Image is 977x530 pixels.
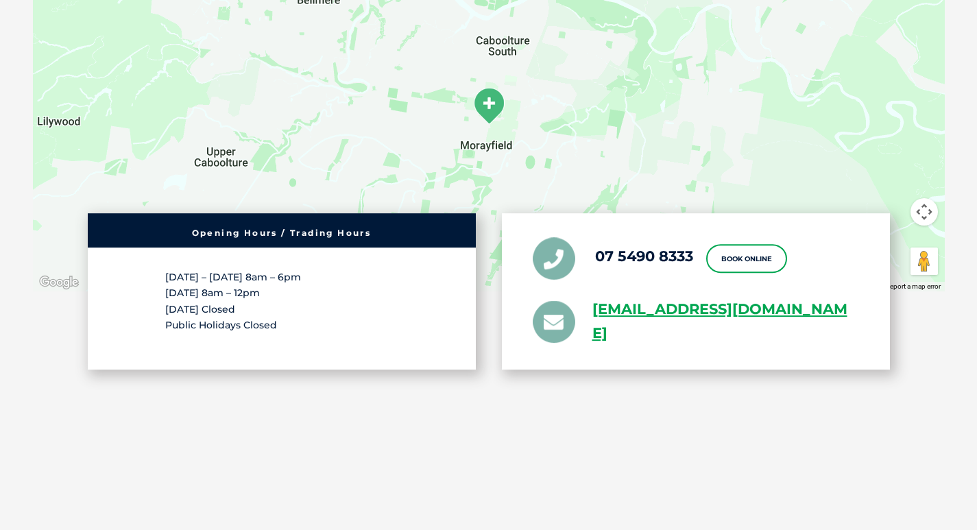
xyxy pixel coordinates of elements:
a: [EMAIL_ADDRESS][DOMAIN_NAME] [592,298,859,346]
button: Map camera controls [910,198,938,226]
p: [DATE] – [DATE] 8am – 6pm [DATE] 8am – 12pm [DATE] Closed Public Holidays Closed [165,269,398,333]
a: 07 5490 8333 [595,248,693,265]
a: Book Online [706,244,787,273]
h6: Opening Hours / Trading Hours [95,229,469,237]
